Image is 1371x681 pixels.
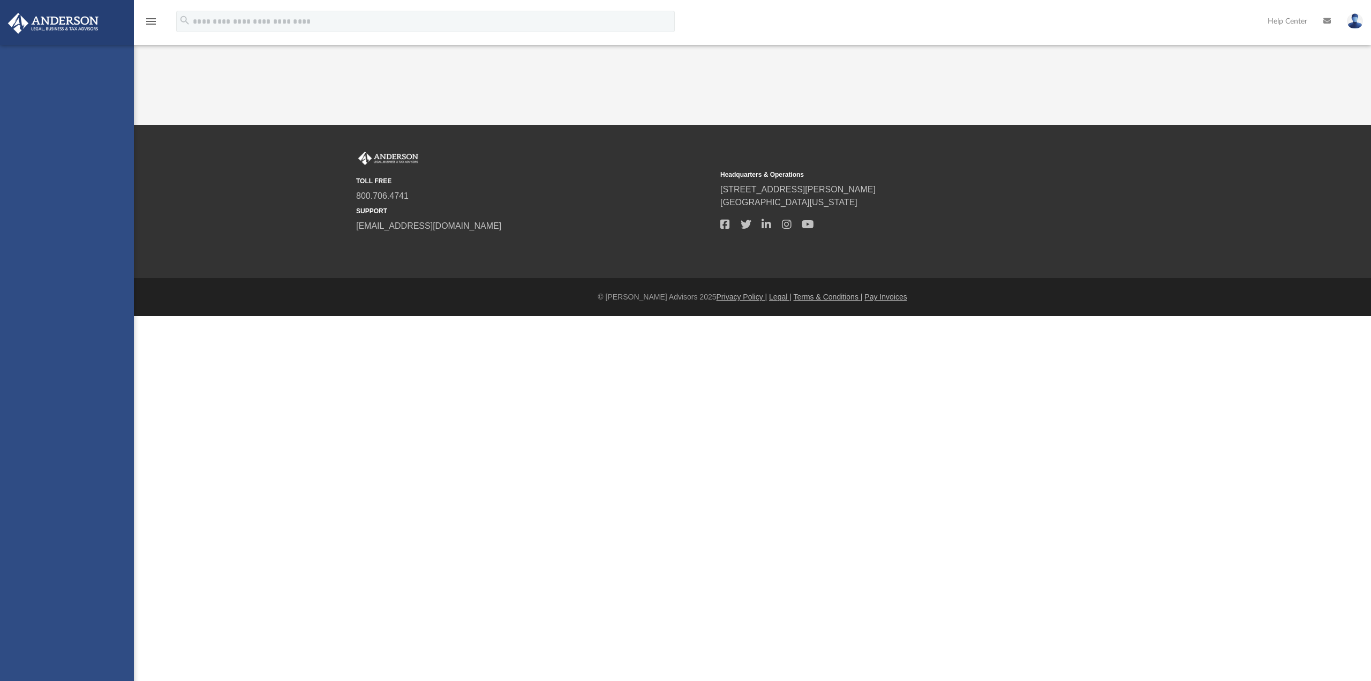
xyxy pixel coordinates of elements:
[179,14,191,26] i: search
[356,221,501,230] a: [EMAIL_ADDRESS][DOMAIN_NAME]
[356,176,713,186] small: TOLL FREE
[717,293,767,301] a: Privacy Policy |
[145,15,157,28] i: menu
[769,293,792,301] a: Legal |
[356,152,420,166] img: Anderson Advisors Platinum Portal
[356,191,409,200] a: 800.706.4741
[1347,13,1363,29] img: User Pic
[720,185,876,194] a: [STREET_ADDRESS][PERSON_NAME]
[794,293,863,301] a: Terms & Conditions |
[134,291,1371,303] div: © [PERSON_NAME] Advisors 2025
[720,198,857,207] a: [GEOGRAPHIC_DATA][US_STATE]
[720,170,1077,179] small: Headquarters & Operations
[145,20,157,28] a: menu
[356,206,713,216] small: SUPPORT
[5,13,102,34] img: Anderson Advisors Platinum Portal
[864,293,907,301] a: Pay Invoices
